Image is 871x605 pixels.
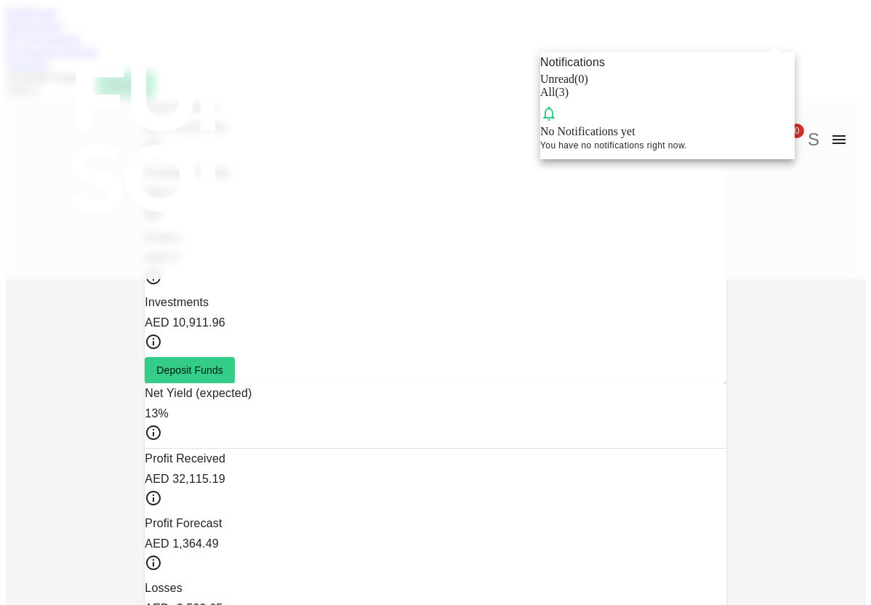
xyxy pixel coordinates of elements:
[540,73,574,85] span: Unread
[540,86,555,98] span: All
[540,140,687,151] span: You have no notifications right now.
[540,56,605,68] span: Notifications
[555,86,569,98] span: ( 3 )
[574,73,588,85] span: ( 0 )
[540,125,795,138] div: No Notifications yet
